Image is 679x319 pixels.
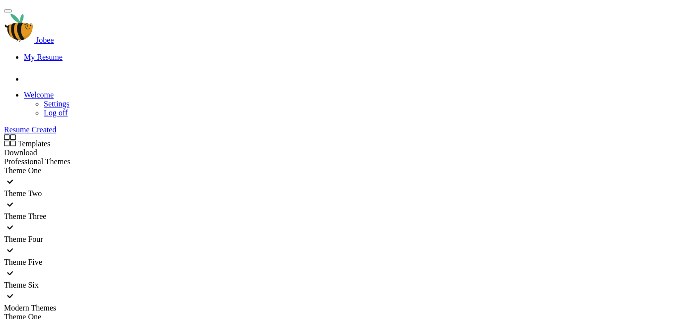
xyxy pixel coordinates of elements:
a: Settings [44,100,70,108]
a: Resume Created [4,125,56,134]
a: Download [4,148,37,157]
div: Theme Six [4,281,675,290]
img: jobee.io [4,13,34,43]
a: Log off [44,108,68,117]
div: Theme Two [4,189,675,198]
a: Welcome [24,91,54,99]
div: Professional Themes [4,157,675,166]
div: Theme Three [4,212,675,221]
span: Templates [18,139,51,148]
div: Theme Four [4,235,675,244]
img: Profile Img [38,66,54,82]
span: Jobee [36,36,54,44]
a: My Resume [24,53,63,61]
div: Theme One [4,166,675,175]
a: Jobee [4,36,54,44]
div: Modern Themes [4,304,675,313]
div: Theme Five [4,258,675,267]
